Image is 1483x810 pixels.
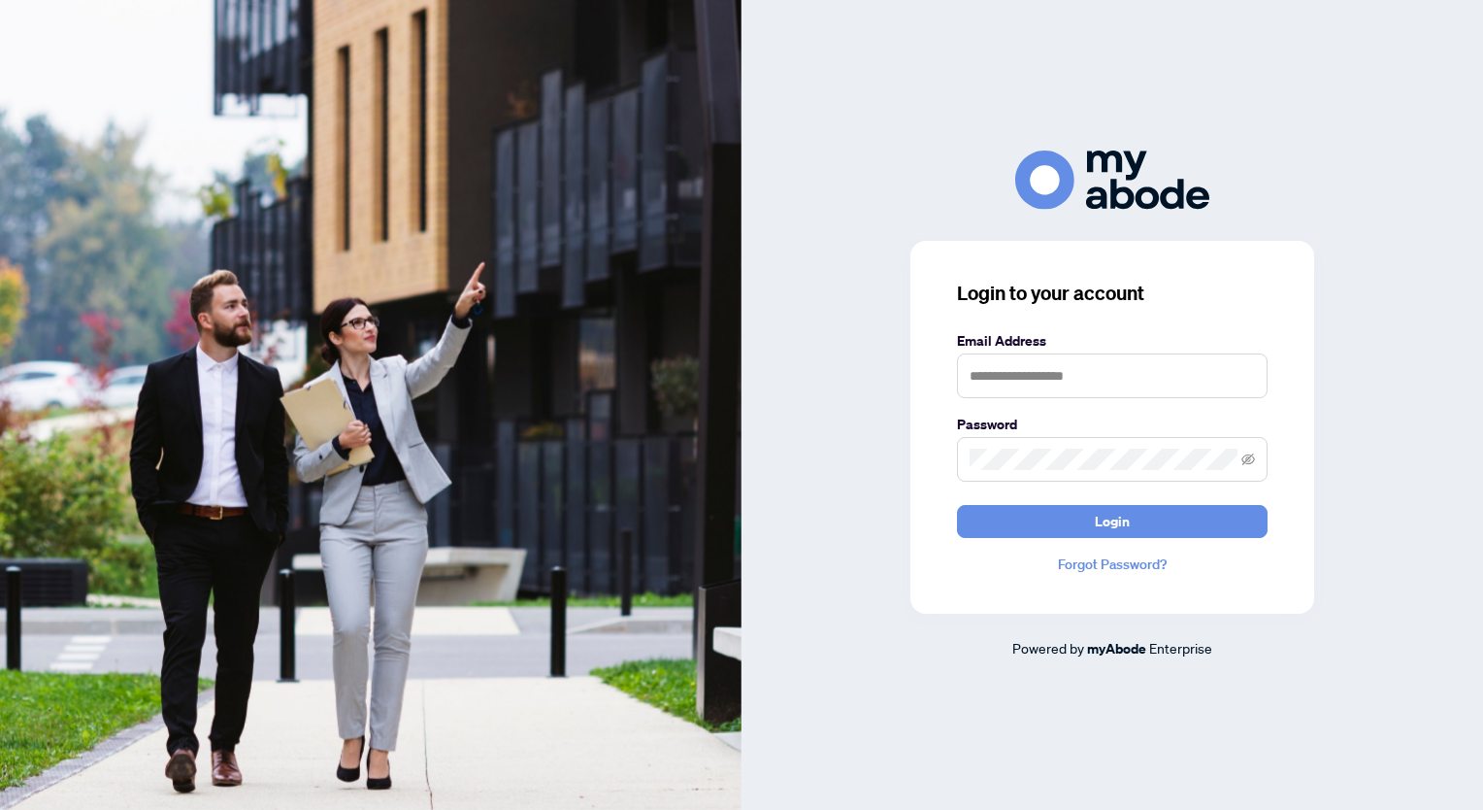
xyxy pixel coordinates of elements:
[957,414,1268,435] label: Password
[1087,638,1146,659] a: myAbode
[1241,453,1255,466] span: eye-invisible
[957,280,1268,307] h3: Login to your account
[1015,151,1209,210] img: ma-logo
[1149,639,1212,657] span: Enterprise
[1012,639,1084,657] span: Powered by
[957,330,1268,352] label: Email Address
[957,505,1268,538] button: Login
[1095,506,1130,537] span: Login
[957,554,1268,575] a: Forgot Password?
